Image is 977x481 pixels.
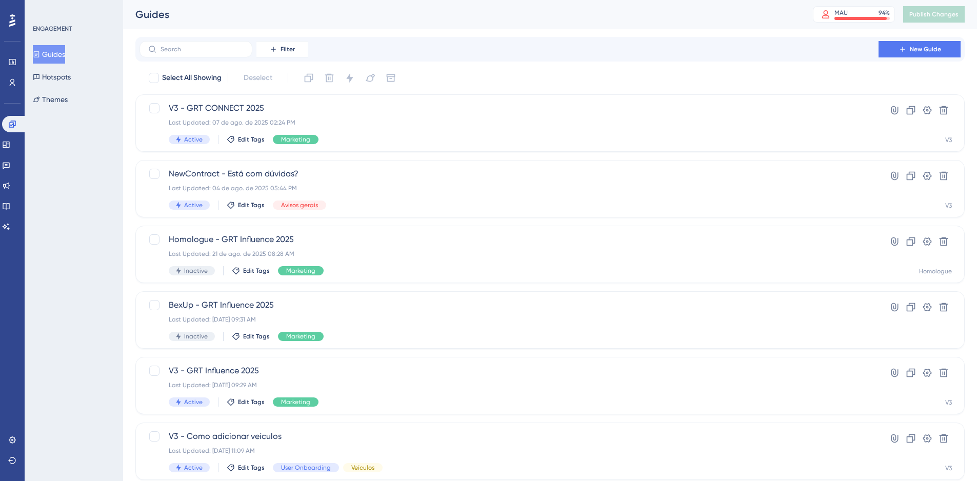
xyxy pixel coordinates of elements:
span: Edit Tags [238,135,265,144]
button: Themes [33,90,68,109]
div: Last Updated: 04 de ago. de 2025 05:44 PM [169,184,849,192]
span: Edit Tags [243,332,270,340]
span: V3 - GRT Influence 2025 [169,365,849,377]
div: MAU [834,9,848,17]
span: V3 - Como adicionar veículos [169,430,849,443]
span: Edit Tags [238,464,265,472]
div: 94 % [879,9,890,17]
span: Marketing [281,135,310,144]
span: User Onboarding [281,464,331,472]
button: Edit Tags [232,332,270,340]
span: Active [184,135,203,144]
button: Deselect [234,69,282,87]
button: Edit Tags [227,135,265,144]
span: Active [184,464,203,472]
span: Edit Tags [238,201,265,209]
button: Guides [33,45,65,64]
span: Active [184,398,203,406]
span: Inactive [184,332,208,340]
div: V3 [945,398,952,407]
span: V3 - GRT CONNECT 2025 [169,102,849,114]
div: Last Updated: [DATE] 09:29 AM [169,381,849,389]
button: Filter [256,41,308,57]
span: Marketing [286,332,315,340]
span: Edit Tags [238,398,265,406]
div: Last Updated: [DATE] 11:09 AM [169,447,849,455]
span: Filter [281,45,295,53]
span: Publish Changes [909,10,959,18]
span: Deselect [244,72,272,84]
input: Search [161,46,244,53]
span: BexUp - GRT Influence 2025 [169,299,849,311]
span: New Guide [910,45,941,53]
button: Hotspots [33,68,71,86]
div: V3 [945,464,952,472]
div: ENGAGEMENT [33,25,72,33]
div: Last Updated: 21 de ago. de 2025 08:28 AM [169,250,849,258]
span: Active [184,201,203,209]
span: Select All Showing [162,72,222,84]
div: Last Updated: [DATE] 09:31 AM [169,315,849,324]
button: Edit Tags [232,267,270,275]
span: Edit Tags [243,267,270,275]
button: Edit Tags [227,201,265,209]
div: Homologue [919,267,952,275]
button: Publish Changes [903,6,965,23]
div: Guides [135,7,787,22]
span: Avisos gerais [281,201,318,209]
span: Veículos [351,464,374,472]
button: Edit Tags [227,464,265,472]
button: New Guide [879,41,961,57]
span: Inactive [184,267,208,275]
span: NewContract - Está com dúvidas? [169,168,849,180]
div: Last Updated: 07 de ago. de 2025 02:24 PM [169,118,849,127]
button: Edit Tags [227,398,265,406]
span: Homologue - GRT Influence 2025 [169,233,849,246]
span: Marketing [286,267,315,275]
div: V3 [945,202,952,210]
div: V3 [945,136,952,144]
span: Marketing [281,398,310,406]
